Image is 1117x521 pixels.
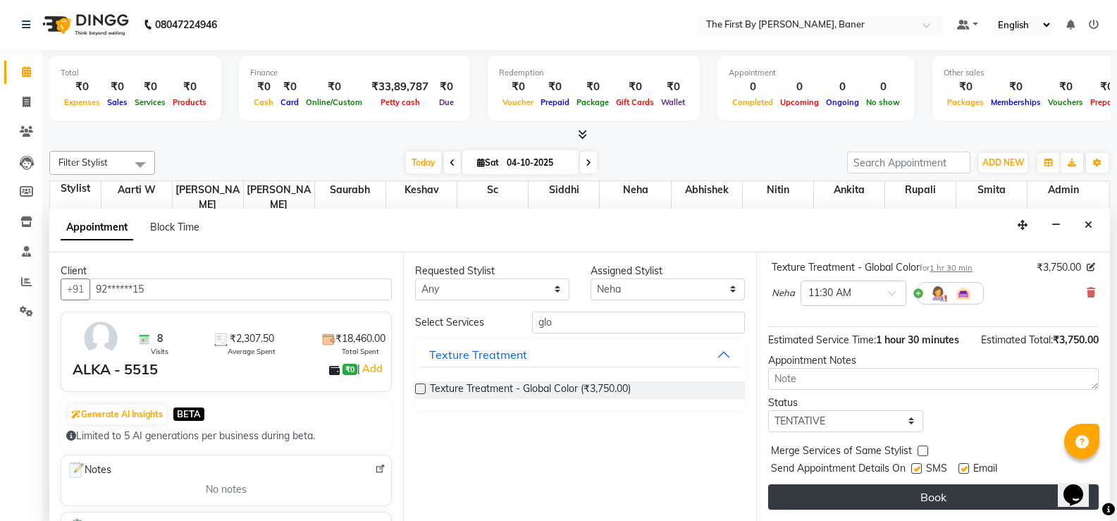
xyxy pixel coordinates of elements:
[406,152,441,173] span: Today
[90,278,392,300] input: Search by Name/Mobile/Email/Code
[930,285,946,302] img: Hairdresser.png
[1087,263,1095,271] i: Edit price
[66,429,386,443] div: Limited to 5 AI generations per business during beta.
[101,181,172,199] span: Aarti W
[956,181,1027,199] span: Smita
[206,482,247,497] span: No notes
[61,97,104,107] span: Expenses
[672,181,742,199] span: Abhishek
[151,346,168,357] span: Visits
[61,264,392,278] div: Client
[377,97,424,107] span: Petty cash
[61,67,210,79] div: Total
[1044,97,1087,107] span: Vouchers
[573,79,612,95] div: ₹0
[315,181,385,199] span: Saurabh
[768,484,1099,510] button: Book
[771,461,906,479] span: Send Appointment Details On
[771,443,912,461] span: Merge Services of Same Stylist
[529,181,599,199] span: Siddhi
[61,278,90,300] button: +91
[67,461,111,479] span: Notes
[230,331,274,346] span: ₹2,307.50
[863,97,903,107] span: No show
[772,260,973,275] div: Texture Treatment - Global Color
[591,264,745,278] div: Assigned Stylist
[729,67,903,79] div: Appointment
[532,312,745,333] input: Search by service name
[822,79,863,95] div: 0
[169,97,210,107] span: Products
[131,97,169,107] span: Services
[302,97,366,107] span: Online/Custom
[573,97,612,107] span: Package
[430,381,631,399] span: Texture Treatment - Global Color (₹3,750.00)
[457,181,528,199] span: Sc
[499,97,537,107] span: Voucher
[987,79,1044,95] div: ₹0
[277,79,302,95] div: ₹0
[173,407,204,421] span: BETA
[876,333,959,346] span: 1 hour 30 minutes
[863,79,903,95] div: 0
[1027,181,1099,199] span: Admin
[944,79,987,95] div: ₹0
[429,346,527,363] div: Texture Treatment
[73,359,158,380] div: ALKA - 5515
[1058,465,1103,507] iframe: chat widget
[277,97,302,107] span: Card
[1053,333,1099,346] span: ₹3,750.00
[386,181,457,199] span: Keshav
[499,79,537,95] div: ₹0
[777,97,822,107] span: Upcoming
[930,263,973,273] span: 1 hr 30 min
[155,5,217,44] b: 08047224946
[150,221,199,233] span: Block Time
[502,152,573,173] input: 2025-10-04
[104,79,131,95] div: ₹0
[342,364,357,375] span: ₹0
[612,79,658,95] div: ₹0
[104,97,131,107] span: Sales
[885,181,956,199] span: Rupali
[250,67,459,79] div: Finance
[979,153,1027,173] button: ADD NEW
[537,79,573,95] div: ₹0
[944,97,987,107] span: Packages
[600,181,670,199] span: Neha
[658,79,689,95] div: ₹0
[415,264,569,278] div: Requested Stylist
[743,181,813,199] span: Nitin
[68,405,166,424] button: Generate AI Insights
[772,286,795,300] span: Neha
[366,79,434,95] div: ₹33,89,787
[973,461,997,479] span: Email
[981,333,1053,346] span: Estimated Total:
[131,79,169,95] div: ₹0
[250,97,277,107] span: Cash
[405,315,522,330] div: Select Services
[474,157,502,168] span: Sat
[50,181,101,196] div: Stylist
[499,67,689,79] div: Redemption
[357,360,385,377] span: |
[1037,260,1081,275] span: ₹3,750.00
[250,79,277,95] div: ₹0
[360,360,385,377] a: Add
[80,318,121,359] img: avatar
[847,152,970,173] input: Search Appointment
[822,97,863,107] span: Ongoing
[729,79,777,95] div: 0
[302,79,366,95] div: ₹0
[926,461,947,479] span: SMS
[228,346,276,357] span: Average Spent
[768,353,1099,368] div: Appointment Notes
[1044,79,1087,95] div: ₹0
[61,79,104,95] div: ₹0
[955,285,972,302] img: Interior.png
[537,97,573,107] span: Prepaid
[1078,214,1099,236] button: Close
[173,181,243,214] span: [PERSON_NAME]
[814,181,884,199] span: Ankita
[244,181,314,214] span: [PERSON_NAME]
